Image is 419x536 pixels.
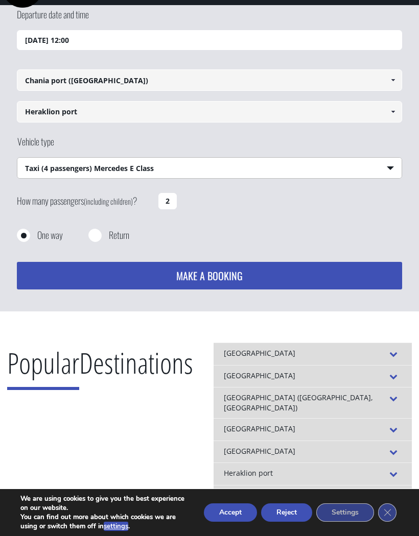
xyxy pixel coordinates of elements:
span: Popular [7,343,79,390]
div: [GEOGRAPHIC_DATA] [214,418,412,441]
label: One way [37,229,63,241]
button: Settings [316,503,374,522]
button: MAKE A BOOKING [17,262,402,289]
label: Vehicle type [17,135,54,157]
div: [GEOGRAPHIC_DATA] [214,441,412,463]
button: Close GDPR Cookie Banner [378,503,397,522]
button: settings [104,522,128,531]
div: Nautilux ([GEOGRAPHIC_DATA]) [214,485,412,507]
a: Show All Items [385,101,402,123]
p: You can find out more about which cookies we are using or switch them off in . [20,513,189,531]
h2: Destinations [7,343,193,398]
label: Departure date and time [17,8,89,30]
button: Reject [261,503,312,522]
label: How many passengers ? [17,189,152,213]
span: Taxi (4 passengers) Mercedes E Class [17,158,402,179]
div: [GEOGRAPHIC_DATA] ([GEOGRAPHIC_DATA], [GEOGRAPHIC_DATA]) [214,387,412,418]
div: Heraklion port [214,462,412,485]
label: Return [109,229,129,241]
div: [GEOGRAPHIC_DATA] [214,365,412,387]
small: (including children) [84,196,133,207]
p: We are using cookies to give you the best experience on our website. [20,494,189,513]
a: Show All Items [385,69,402,91]
button: Accept [204,503,257,522]
input: Select pickup location [17,69,402,91]
input: Select drop-off location [17,101,402,123]
div: [GEOGRAPHIC_DATA] [214,343,412,365]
